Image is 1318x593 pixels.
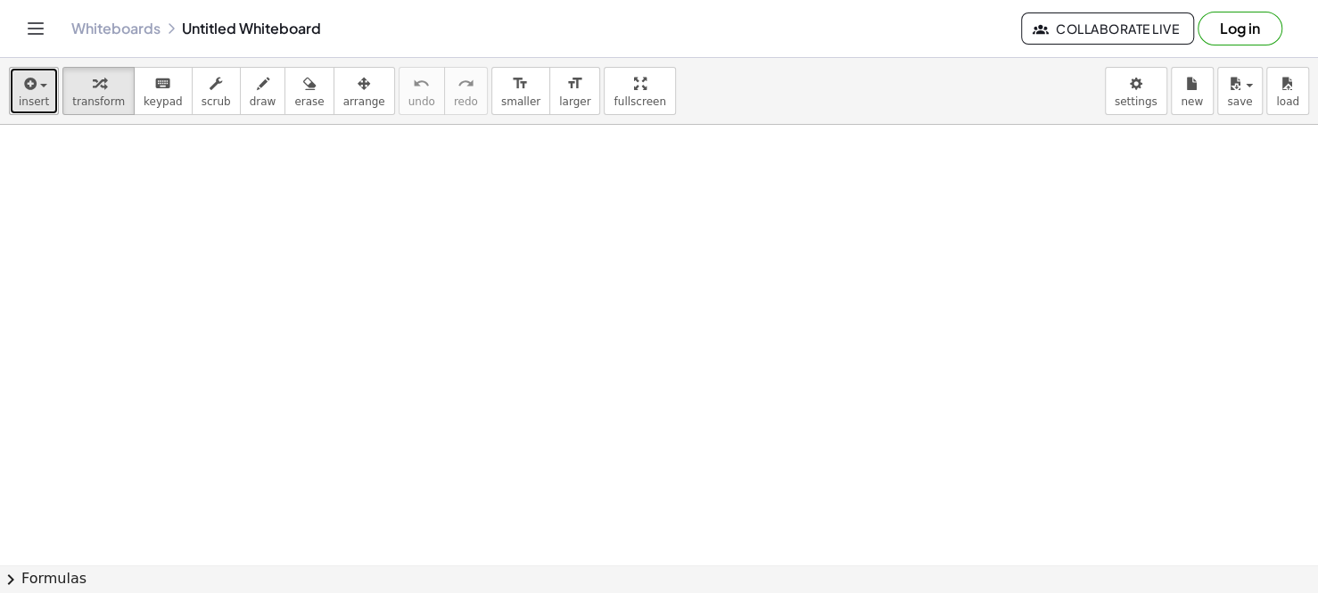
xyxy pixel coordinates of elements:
[1227,95,1252,108] span: save
[21,14,50,43] button: Toggle navigation
[454,95,478,108] span: redo
[1198,12,1282,45] button: Log in
[559,95,590,108] span: larger
[408,95,435,108] span: undo
[19,95,49,108] span: insert
[501,95,540,108] span: smaller
[413,73,430,95] i: undo
[250,95,276,108] span: draw
[444,67,488,115] button: redoredo
[1021,12,1194,45] button: Collaborate Live
[457,73,474,95] i: redo
[72,95,125,108] span: transform
[604,67,675,115] button: fullscreen
[1181,95,1203,108] span: new
[1217,67,1263,115] button: save
[1276,95,1299,108] span: load
[566,73,583,95] i: format_size
[192,67,241,115] button: scrub
[334,67,395,115] button: arrange
[62,67,135,115] button: transform
[1115,95,1157,108] span: settings
[71,20,161,37] a: Whiteboards
[343,95,385,108] span: arrange
[144,95,183,108] span: keypad
[9,67,59,115] button: insert
[512,73,529,95] i: format_size
[240,67,286,115] button: draw
[614,95,665,108] span: fullscreen
[154,73,171,95] i: keyboard
[294,95,324,108] span: erase
[1171,67,1214,115] button: new
[549,67,600,115] button: format_sizelarger
[1036,21,1179,37] span: Collaborate Live
[1105,67,1167,115] button: settings
[202,95,231,108] span: scrub
[134,67,193,115] button: keyboardkeypad
[1266,67,1309,115] button: load
[284,67,334,115] button: erase
[491,67,550,115] button: format_sizesmaller
[399,67,445,115] button: undoundo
